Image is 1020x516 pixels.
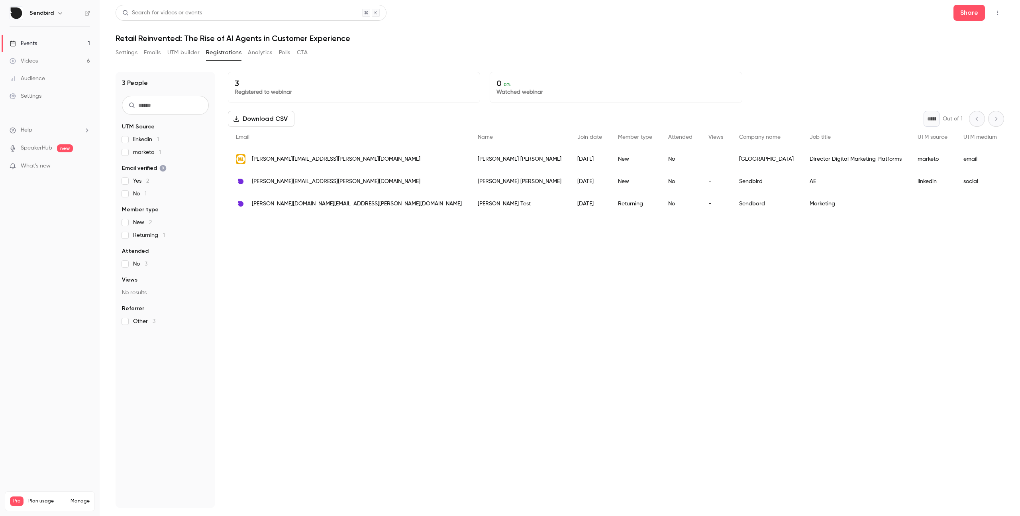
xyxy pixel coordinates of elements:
[133,231,165,239] span: Returning
[731,193,802,215] div: Sendbard
[10,75,45,83] div: Audience
[145,191,147,197] span: 1
[21,144,52,152] a: SpeakerHub
[569,193,610,215] div: [DATE]
[163,232,165,238] span: 1
[569,148,610,170] div: [DATE]
[228,111,294,127] button: Download CSV
[144,46,161,59] button: Emails
[802,148,910,170] div: Director Digital Marketing Platforms
[21,162,51,170] span: What's new
[810,134,831,140] span: Job title
[133,317,155,325] span: Other
[910,148,955,170] div: marketo
[122,289,209,297] p: No results
[252,177,420,186] span: [PERSON_NAME][EMAIL_ADDRESS][PERSON_NAME][DOMAIN_NAME]
[133,136,159,144] span: linkedin
[236,199,245,209] img: sendbird.com
[248,46,273,59] button: Analytics
[660,170,700,193] div: No
[133,148,161,156] span: marketo
[577,134,602,140] span: Join date
[478,134,493,140] span: Name
[618,134,652,140] span: Member type
[122,276,137,284] span: Views
[802,170,910,193] div: AE
[146,178,149,184] span: 2
[470,148,569,170] div: [PERSON_NAME] [PERSON_NAME]
[739,134,781,140] span: Company name
[496,79,735,88] p: 0
[470,193,569,215] div: [PERSON_NAME] Test
[133,190,147,198] span: No
[10,57,38,65] div: Videos
[668,134,692,140] span: Attended
[802,193,910,215] div: Marketing
[122,9,202,17] div: Search for videos or events
[122,123,155,131] span: UTM Source
[21,126,32,134] span: Help
[167,46,200,59] button: UTM builder
[71,498,90,504] a: Manage
[708,134,723,140] span: Views
[133,219,152,226] span: New
[10,126,90,134] li: help-dropdown-opener
[149,220,152,225] span: 2
[29,9,54,17] h6: Sendbird
[953,5,985,21] button: Share
[297,46,308,59] button: CTA
[122,123,209,325] section: facet-groups
[235,88,473,96] p: Registered to webinar
[133,177,149,185] span: Yes
[80,163,90,170] iframe: Noticeable Trigger
[10,92,41,100] div: Settings
[122,78,148,88] h1: 3 People
[133,260,147,268] span: No
[963,134,997,140] span: UTM medium
[910,170,955,193] div: linkedin
[122,164,167,172] span: Email verified
[496,88,735,96] p: Watched webinar
[955,170,1005,193] div: social
[700,170,731,193] div: -
[122,206,159,214] span: Member type
[700,148,731,170] div: -
[610,170,660,193] div: New
[10,496,24,506] span: Pro
[731,148,802,170] div: [GEOGRAPHIC_DATA]
[918,134,947,140] span: UTM source
[116,46,137,59] button: Settings
[236,134,249,140] span: Email
[159,150,161,155] span: 1
[700,193,731,215] div: -
[206,46,241,59] button: Registrations
[252,200,462,208] span: [PERSON_NAME][DOMAIN_NAME][EMAIL_ADDRESS][PERSON_NAME][DOMAIN_NAME]
[10,39,37,47] div: Events
[122,305,144,313] span: Referrer
[470,170,569,193] div: [PERSON_NAME] [PERSON_NAME]
[145,261,147,267] span: 3
[153,319,155,324] span: 3
[122,247,149,255] span: Attended
[28,498,66,504] span: Plan usage
[955,148,1005,170] div: email
[610,193,660,215] div: Returning
[943,115,963,123] p: Out of 1
[660,148,700,170] div: No
[235,79,473,88] p: 3
[236,177,245,186] img: sendbird.com
[279,46,290,59] button: Polls
[116,33,1004,43] h1: Retail Reinvented: The Rise of AI Agents in Customer Experience
[157,137,159,142] span: 1
[10,7,23,20] img: Sendbird
[57,144,73,152] span: new
[504,82,511,87] span: 0 %
[731,170,802,193] div: Sendbird
[610,148,660,170] div: New
[569,170,610,193] div: [DATE]
[252,155,420,163] span: [PERSON_NAME][EMAIL_ADDRESS][PERSON_NAME][DOMAIN_NAME]
[236,154,245,164] img: dal.ca
[660,193,700,215] div: No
